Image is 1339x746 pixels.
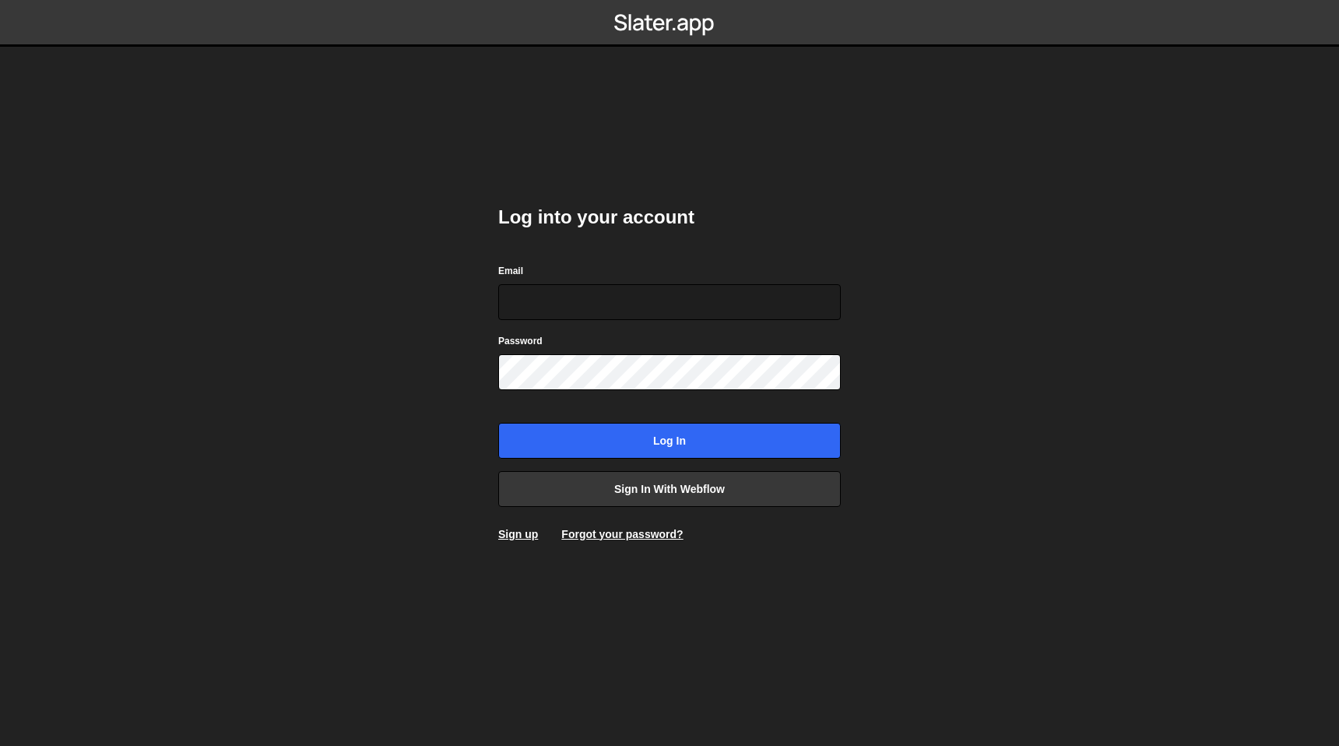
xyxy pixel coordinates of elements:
[498,528,538,540] a: Sign up
[561,528,683,540] a: Forgot your password?
[498,423,841,459] input: Log in
[498,263,523,279] label: Email
[498,471,841,507] a: Sign in with Webflow
[498,205,841,230] h2: Log into your account
[498,333,543,349] label: Password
